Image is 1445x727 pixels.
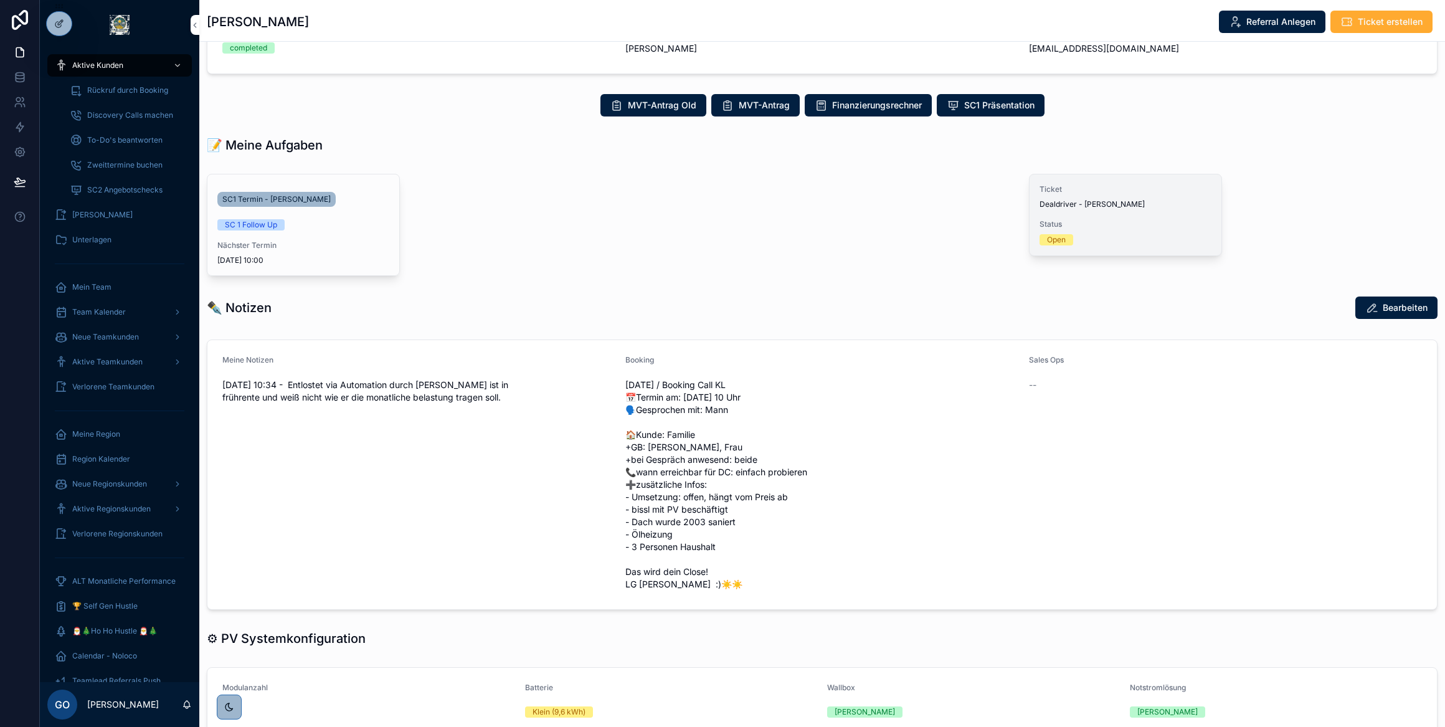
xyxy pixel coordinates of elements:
[72,454,130,464] span: Region Kalender
[72,357,143,367] span: Aktive Teamkunden
[222,379,615,404] span: [DATE] 10:34 - Entlostet via Automation durch [PERSON_NAME] ist in frührente und weiß nicht wie e...
[62,129,192,151] a: To-Do's beantworten
[827,683,855,692] span: Wallbox
[217,240,389,250] span: Nächster Termin
[47,301,192,323] a: Team Kalender
[207,136,323,154] h1: 📝 Meine Aufgaben
[225,219,277,230] div: SC 1 Follow Up
[1246,16,1315,28] span: Referral Anlegen
[625,42,1018,55] span: [PERSON_NAME]
[1219,11,1325,33] button: Referral Anlegen
[87,85,168,95] span: Rückruf durch Booking
[47,351,192,373] a: Aktive Teamkunden
[1137,706,1198,718] div: [PERSON_NAME]
[72,576,176,586] span: ALT Monatliche Performance
[110,15,130,35] img: App logo
[222,194,331,204] span: SC1 Termin - [PERSON_NAME]
[525,683,553,692] span: Batterie
[72,382,154,392] span: Verlorene Teamkunden
[72,676,161,686] span: Teamlead Referrals Push
[1047,234,1066,245] div: Open
[72,601,138,611] span: 🏆 Self Gen Hustle
[217,192,336,207] a: SC1 Termin - [PERSON_NAME]
[533,706,585,718] div: Klein (9,6 kWh)
[47,448,192,470] a: Region Kalender
[72,504,151,514] span: Aktive Regionskunden
[230,42,267,54] div: completed
[1383,302,1428,314] span: Bearbeiten
[47,570,192,592] a: ALT Monatliche Performance
[62,79,192,102] a: Rückruf durch Booking
[711,94,800,116] button: MVT-Antrag
[72,479,147,489] span: Neue Regionskunden
[964,99,1035,112] span: SC1 Präsentation
[1040,219,1211,229] span: Status
[47,326,192,348] a: Neue Teamkunden
[87,110,173,120] span: Discovery Calls machen
[72,626,158,636] span: 🎅🎄Ho Ho Hustle 🎅🎄
[739,99,790,112] span: MVT-Antrag
[47,54,192,77] a: Aktive Kunden
[937,94,1045,116] button: SC1 Präsentation
[72,235,111,245] span: Unterlagen
[47,670,192,692] a: Teamlead Referrals Push
[87,160,163,170] span: Zweittermine buchen
[72,429,120,439] span: Meine Region
[1355,297,1438,319] button: Bearbeiten
[87,185,163,195] span: SC2 Angebotschecks
[47,473,192,495] a: Neue Regionskunden
[87,135,163,145] span: To-Do's beantworten
[222,355,273,364] span: Meine Notizen
[207,13,309,31] h1: [PERSON_NAME]
[47,620,192,642] a: 🎅🎄Ho Ho Hustle 🎅🎄
[1130,683,1186,692] span: Notstromlösung
[72,210,133,220] span: [PERSON_NAME]
[40,50,199,682] div: scrollable content
[62,154,192,176] a: Zweittermine buchen
[600,94,706,116] button: MVT-Antrag Old
[207,630,366,647] h1: ⚙ PV Systemkonfiguration
[47,423,192,445] a: Meine Region
[47,498,192,520] a: Aktive Regionskunden
[72,332,139,342] span: Neue Teamkunden
[47,229,192,251] a: Unterlagen
[72,529,163,539] span: Verlorene Regionskunden
[217,255,389,265] span: [DATE] 10:00
[1040,184,1211,194] span: Ticket
[1029,355,1064,364] span: Sales Ops
[207,299,272,316] h1: ✒️ Notizen
[47,276,192,298] a: Mein Team
[72,60,123,70] span: Aktive Kunden
[72,651,137,661] span: Calendar - Noloco
[62,179,192,201] a: SC2 Angebotschecks
[1040,199,1211,209] span: Dealdriver - [PERSON_NAME]
[805,94,932,116] button: Finanzierungsrechner
[1358,16,1423,28] span: Ticket erstellen
[1029,379,1036,391] span: --
[47,595,192,617] a: 🏆 Self Gen Hustle
[72,307,126,317] span: Team Kalender
[87,698,159,711] p: [PERSON_NAME]
[55,697,70,712] span: GO
[72,282,111,292] span: Mein Team
[62,104,192,126] a: Discovery Calls machen
[47,376,192,398] a: Verlorene Teamkunden
[47,204,192,226] a: [PERSON_NAME]
[835,706,895,718] div: [PERSON_NAME]
[1330,11,1433,33] button: Ticket erstellen
[47,645,192,667] a: Calendar - Noloco
[222,683,268,692] span: Modulanzahl
[628,99,696,112] span: MVT-Antrag Old
[222,706,515,719] span: 23
[1029,42,1422,55] span: [EMAIL_ADDRESS][DOMAIN_NAME]
[1029,174,1222,256] a: TicketDealdriver - [PERSON_NAME]StatusOpen
[832,99,922,112] span: Finanzierungsrechner
[625,379,1018,591] span: [DATE] / Booking Call KL 📅Termin am: [DATE] 10 Uhr 🗣Gesprochen mit: Mann 🏠‍Kunde: Familie +GB: [P...
[625,355,654,364] span: Booking
[47,523,192,545] a: Verlorene Regionskunden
